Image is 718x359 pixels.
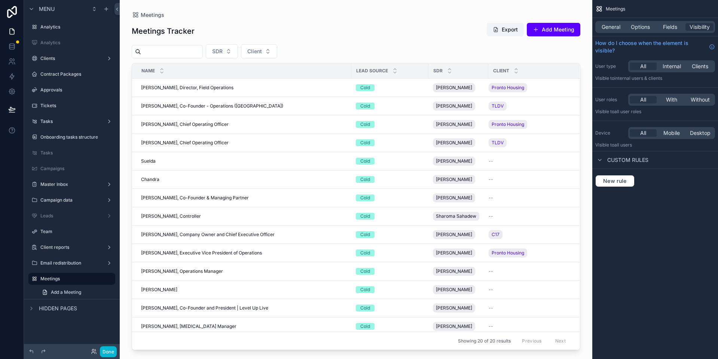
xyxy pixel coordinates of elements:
a: Meetings [28,273,115,285]
a: Approvals [28,84,115,96]
label: Contract Packages [40,71,114,77]
label: Master Inbox [40,181,103,187]
p: Visible to [595,75,715,81]
span: Without [691,96,710,103]
a: Tasks [28,147,115,159]
span: All user roles [614,109,641,114]
label: Client reports [40,244,103,250]
a: Master Inbox [28,178,115,190]
label: Analytics [40,40,114,46]
p: Visible to [595,109,715,115]
a: Add a Meeting [37,286,115,298]
span: Visibility [690,23,710,31]
span: Add a Meeting [51,289,81,295]
span: All [640,129,646,137]
span: Internal users & clients [614,75,662,81]
span: How do I choose when the element is visible? [595,39,706,54]
span: Lead Source [356,68,388,74]
label: Email redistribution [40,260,103,266]
label: Leads [40,213,103,219]
label: Onboarding tasks structure [40,134,114,140]
a: Campaigns [28,163,115,175]
span: Mobile [663,129,680,137]
label: Analytics [40,24,114,30]
span: Fields [663,23,677,31]
a: Clients [28,52,115,64]
span: New rule [600,178,630,184]
span: Desktop [690,129,711,137]
span: all users [614,142,632,148]
button: New rule [595,175,635,187]
label: Team [40,229,114,235]
span: Internal [663,63,681,70]
a: Tickets [28,100,115,112]
span: General [602,23,620,31]
label: Tasks [40,150,114,156]
a: Onboarding tasks structure [28,131,115,143]
label: Campaign data [40,197,103,203]
label: User roles [595,97,625,103]
span: Client [493,68,509,74]
span: With [666,96,677,103]
span: All [640,96,646,103]
label: Approvals [40,87,114,93]
a: How do I choose when the element is visible? [595,39,715,54]
a: Campaign data [28,194,115,206]
label: Campaigns [40,166,114,172]
span: Hidden pages [39,305,77,312]
label: User type [595,63,625,69]
a: Team [28,226,115,238]
label: Clients [40,55,103,61]
a: Analytics [28,21,115,33]
span: SDR [433,68,443,74]
label: Meetings [40,276,111,282]
a: Contract Packages [28,68,115,80]
a: Leads [28,210,115,222]
label: Tasks [40,118,103,124]
label: Tickets [40,103,114,109]
span: All [640,63,646,70]
label: Device [595,130,625,136]
span: Options [631,23,650,31]
span: Name [141,68,155,74]
a: Tasks [28,115,115,127]
span: Clients [692,63,708,70]
span: Showing 20 of 20 results [458,338,511,344]
a: Client reports [28,241,115,253]
span: Menu [39,5,55,13]
span: Custom rules [607,156,648,164]
button: Done [100,346,117,357]
p: Visible to [595,142,715,148]
a: Analytics [28,37,115,49]
span: Meetings [606,6,625,12]
a: Email redistribution [28,257,115,269]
